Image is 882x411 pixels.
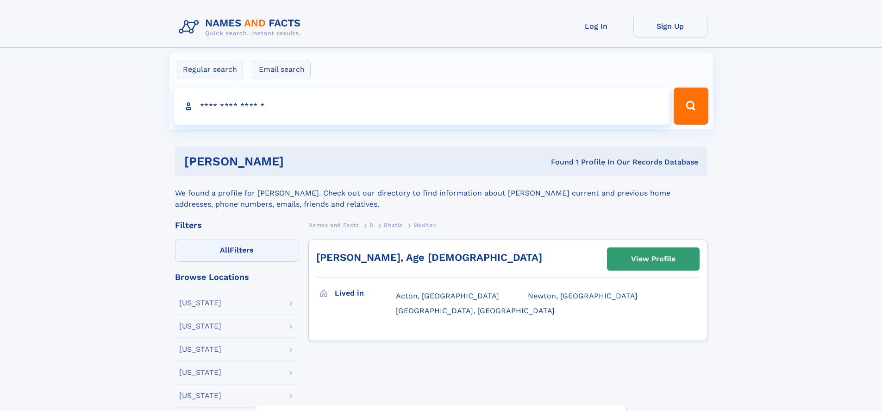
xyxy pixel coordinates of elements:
[335,285,396,301] h3: Lived in
[184,156,418,167] h1: [PERSON_NAME]
[369,219,374,231] a: B
[631,248,676,270] div: View Profile
[175,177,707,210] div: We found a profile for [PERSON_NAME]. Check out our directory to find information about [PERSON_N...
[316,252,542,263] a: [PERSON_NAME], Age [DEMOGRAPHIC_DATA]
[175,221,299,229] div: Filters
[179,369,221,376] div: [US_STATE]
[174,88,670,125] input: search input
[633,15,707,38] a: Sign Up
[175,273,299,281] div: Browse Locations
[179,322,221,330] div: [US_STATE]
[175,240,299,262] label: Filters
[308,219,359,231] a: Names and Facts
[528,291,638,300] span: Newton, [GEOGRAPHIC_DATA]
[369,222,374,228] span: B
[607,248,699,270] a: View Profile
[253,60,311,79] label: Email search
[559,15,633,38] a: Log In
[384,219,403,231] a: Bhatia
[179,346,221,353] div: [US_STATE]
[674,88,708,125] button: Search Button
[384,222,403,228] span: Bhatia
[396,291,499,300] span: Acton, [GEOGRAPHIC_DATA]
[417,157,698,167] div: Found 1 Profile In Our Records Database
[179,392,221,399] div: [US_STATE]
[177,60,243,79] label: Regular search
[220,246,230,254] span: All
[179,299,221,307] div: [US_STATE]
[175,15,308,40] img: Logo Names and Facts
[396,306,555,315] span: [GEOGRAPHIC_DATA], [GEOGRAPHIC_DATA]
[413,222,436,228] span: Madhav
